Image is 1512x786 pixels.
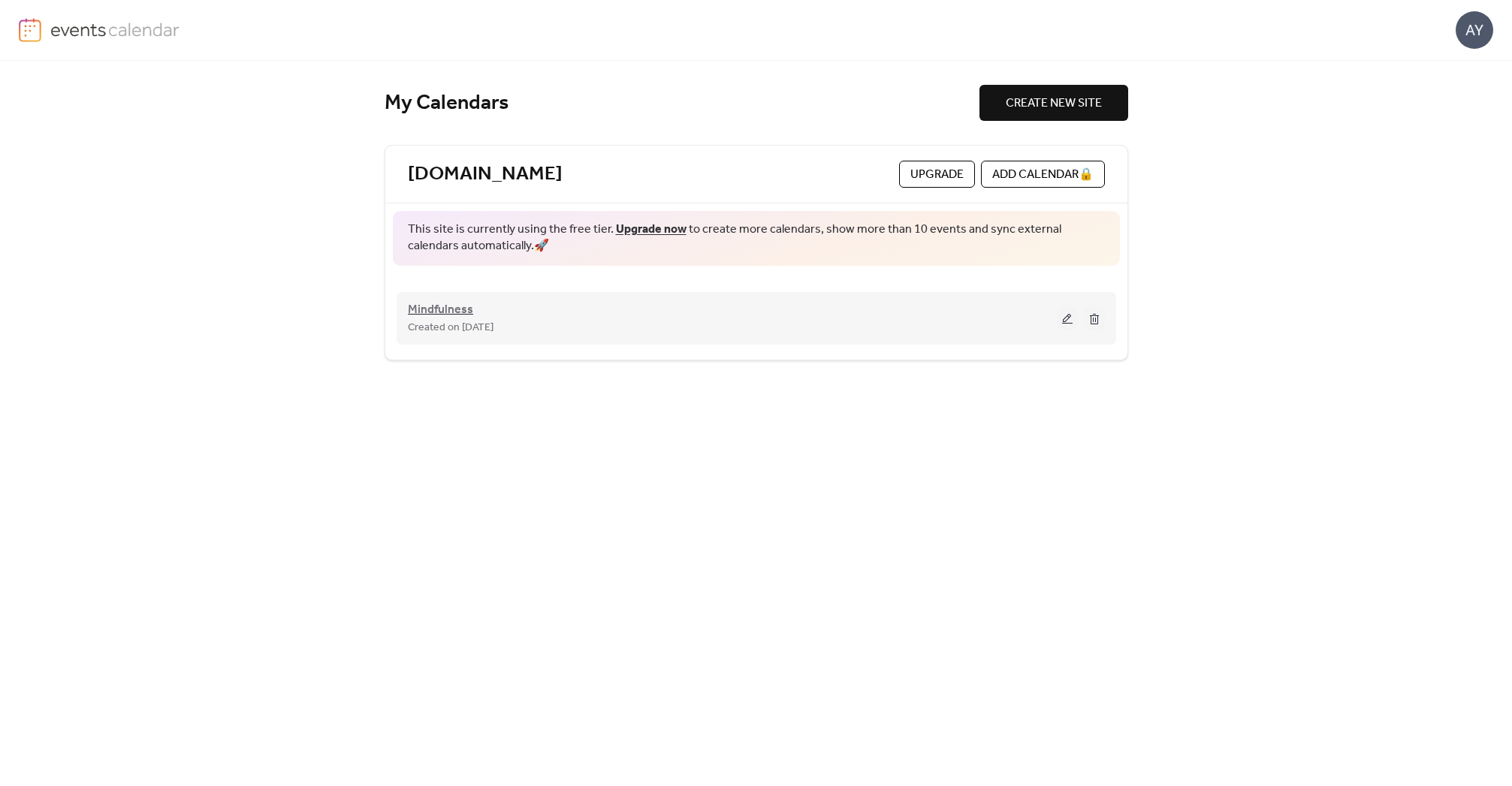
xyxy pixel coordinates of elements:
[19,18,41,42] img: logo
[385,90,979,116] div: My Calendars
[408,319,493,337] span: Created on [DATE]
[1006,95,1102,113] span: CREATE NEW SITE
[408,301,473,319] span: Mindfulness
[910,166,964,184] span: Upgrade
[408,221,1105,255] span: This site is currently using the free tier. to create more calendars, show more than 10 events an...
[1456,11,1493,49] div: AY
[408,162,563,187] a: [DOMAIN_NAME]
[979,85,1128,121] button: CREATE NEW SITE
[899,161,975,188] button: Upgrade
[616,218,687,241] a: Upgrade now
[50,18,180,41] img: logo-type
[408,306,473,315] a: Mindfulness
